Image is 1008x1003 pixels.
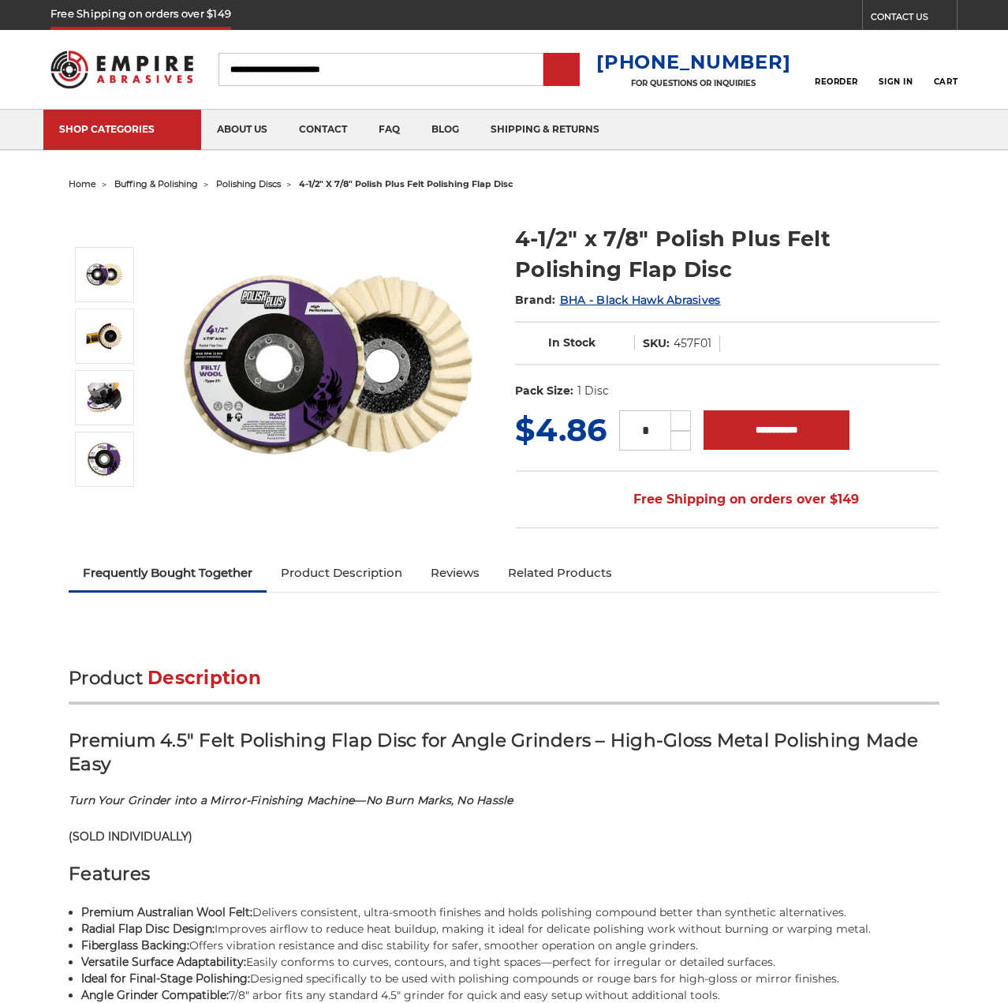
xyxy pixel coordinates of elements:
[84,255,124,294] img: buffing and polishing felt flap disc
[50,41,193,97] img: Empire Abrasives
[416,110,475,150] a: blog
[81,938,189,952] strong: Fiberglass Backing:
[69,556,267,590] a: Frequently Bought Together
[363,110,416,150] a: faq
[81,971,250,986] strong: Ideal for Final-Stage Polishing:
[81,954,939,971] li: Easily conforms to curves, contours, and tight spaces—perfect for irregular or detailed surfaces.
[815,52,858,86] a: Reorder
[515,223,939,285] h1: 4-1/2" x 7/8" Polish Plus Felt Polishing Flap Disc
[84,378,124,417] img: angle grinder buffing flap disc
[577,383,609,399] dd: 1 Disc
[201,110,283,150] a: about us
[81,922,215,936] strong: Radial Flap Disc Design:
[596,78,790,88] p: FOR QUESTIONS OR INQUIRIES
[69,862,939,897] h3: Features
[879,77,913,87] span: Sign In
[59,123,185,135] div: SHOP CATEGORIES
[515,383,573,399] dt: Pack Size:
[81,955,246,969] strong: Versatile Surface Adaptability:
[515,410,607,449] span: $4.86
[560,293,721,307] a: BHA - Black Hawk Abrasives
[170,207,486,522] img: buffing and polishing felt flap disc
[283,110,363,150] a: contact
[815,77,858,87] span: Reorder
[934,77,958,87] span: Cart
[416,556,494,590] a: Reviews
[546,54,577,86] input: Submit
[871,8,957,30] a: CONTACT US
[267,556,416,590] a: Product Description
[216,178,281,189] a: polishing discs
[87,213,125,247] button: Previous
[494,556,626,590] a: Related Products
[147,667,261,689] span: Description
[84,440,124,479] img: BHA 4.5 inch polish plus flap disc
[87,490,125,524] button: Next
[81,988,229,1002] strong: Angle Grinder Compatible:
[81,938,939,954] li: Offers vibration resistance and disc stability for safer, smoother operation on angle grinders.
[548,335,595,350] span: In Stock
[69,792,939,809] h4: Turn Your Grinder into a Mirror-Finishing Machine—No Burn Marks, No Hassle
[299,178,513,189] span: 4-1/2" x 7/8" polish plus felt polishing flap disc
[81,904,939,921] li: Delivers consistent, ultra-smooth finishes and holds polishing compound better than synthetic alt...
[934,52,958,87] a: Cart
[596,51,790,73] a: [PHONE_NUMBER]
[643,335,670,352] dt: SKU:
[81,921,939,938] li: Improves airflow to reduce heat buildup, making it ideal for delicate polishing work without burn...
[69,667,143,689] span: Product
[515,293,556,307] span: Brand:
[69,178,96,189] a: home
[81,905,252,919] strong: Premium Australian Wool Felt:
[69,728,939,788] h2: Premium 4.5" Felt Polishing Flap Disc for Angle Grinders – High-Gloss Metal Polishing Made Easy
[114,178,198,189] a: buffing & polishing
[84,316,124,356] img: felt flap disc for angle grinder
[69,829,192,844] strong: (SOLD INDIVIDUALLY)
[475,110,615,150] a: shipping & returns
[595,484,859,515] span: Free Shipping on orders over $149
[81,971,939,987] li: Designed specifically to be used with polishing compounds or rouge bars for high-gloss or mirror ...
[674,335,711,352] dd: 457F01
